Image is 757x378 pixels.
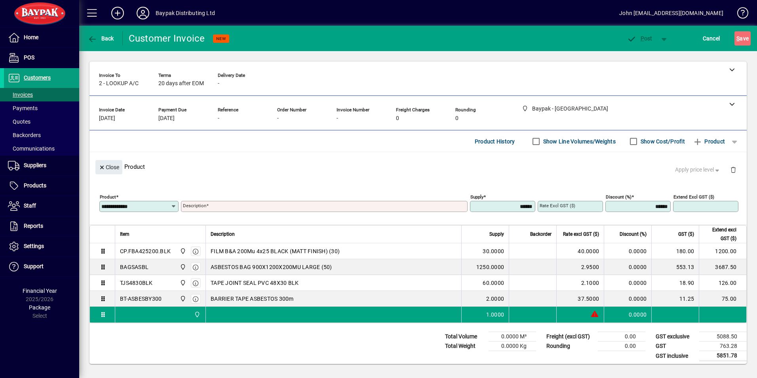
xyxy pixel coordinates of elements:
[211,279,299,287] span: TAPE JOINT SEAL PVC 48X30 BLK
[561,295,599,303] div: 37.5000
[704,225,736,243] span: Extend excl GST ($)
[641,35,644,42] span: P
[4,88,79,101] a: Invoices
[542,137,616,145] label: Show Line Volumes/Weights
[120,295,162,303] div: BT-ASBESBY300
[724,166,743,173] app-page-header-button: Delete
[652,332,699,342] td: GST exclusive
[120,263,148,271] div: BAGSASBL
[4,115,79,128] a: Quotes
[218,115,219,122] span: -
[29,304,50,311] span: Package
[24,74,51,81] span: Customers
[675,166,721,174] span: Apply price level
[4,128,79,142] a: Backorders
[678,230,694,239] span: GST ($)
[87,35,114,42] span: Back
[4,156,79,176] a: Suppliers
[483,279,504,287] span: 60.0000
[486,311,504,319] span: 1.0000
[178,247,187,256] span: Baypak - Onekawa
[652,342,699,351] td: GST
[639,137,685,145] label: Show Cost/Profit
[563,230,599,239] span: Rate excl GST ($)
[4,257,79,277] a: Support
[158,80,204,87] span: 20 days after EOM
[651,275,699,291] td: 18.90
[651,259,699,275] td: 553.13
[441,342,489,351] td: Total Weight
[99,115,115,122] span: [DATE]
[699,259,746,275] td: 3687.50
[699,342,747,351] td: 763.28
[736,35,740,42] span: S
[211,230,235,239] span: Description
[211,295,294,303] span: BARRIER TAPE ASBESTOS 300m
[489,332,536,342] td: 0.0000 M³
[699,291,746,307] td: 75.00
[4,237,79,256] a: Settings
[156,7,215,19] div: Baypak Distributing Ltd
[178,294,187,303] span: Baypak - Onekawa
[89,152,747,181] div: Product
[8,92,33,98] span: Invoices
[699,275,746,291] td: 126.00
[699,243,746,259] td: 1200.00
[4,176,79,196] a: Products
[24,34,38,40] span: Home
[396,115,399,122] span: 0
[183,203,206,208] mat-label: Description
[4,48,79,68] a: POS
[540,203,575,208] mat-label: Rate excl GST ($)
[651,291,699,307] td: 11.25
[703,32,720,45] span: Cancel
[337,115,338,122] span: -
[736,32,749,45] span: ave
[724,160,743,179] button: Delete
[699,332,747,342] td: 5088.50
[604,307,651,323] td: 0.0000
[86,31,116,46] button: Back
[476,263,504,271] span: 1250.0000
[441,332,489,342] td: Total Volume
[99,161,119,174] span: Close
[598,342,645,351] td: 0.00
[178,279,187,287] span: Baypak - Onekawa
[8,105,38,111] span: Payments
[699,351,747,361] td: 5851.78
[652,351,699,361] td: GST inclusive
[604,243,651,259] td: 0.0000
[486,295,504,303] span: 2.0000
[79,31,123,46] app-page-header-button: Back
[673,194,714,200] mat-label: Extend excl GST ($)
[672,163,724,177] button: Apply price level
[530,230,552,239] span: Backorder
[100,194,116,200] mat-label: Product
[4,216,79,236] a: Reports
[542,342,598,351] td: Rounding
[489,230,504,239] span: Supply
[8,132,41,138] span: Backorders
[120,247,171,255] div: CP.FBA425200.BLK
[4,142,79,155] a: Communications
[24,263,44,269] span: Support
[651,243,699,259] td: 180.00
[470,194,483,200] mat-label: Supply
[623,31,656,46] button: Post
[8,118,30,125] span: Quotes
[24,202,36,209] span: Staff
[24,182,46,189] span: Products
[731,2,747,27] a: Knowledge Base
[619,7,723,19] div: John [EMAIL_ADDRESS][DOMAIN_NAME]
[620,230,647,239] span: Discount (%)
[604,259,651,275] td: 0.0000
[24,243,44,249] span: Settings
[178,263,187,271] span: Baypak - Onekawa
[734,31,751,46] button: Save
[216,36,226,41] span: NEW
[561,279,599,287] div: 2.1000
[24,162,46,168] span: Suppliers
[604,291,651,307] td: 0.0000
[4,28,79,48] a: Home
[277,115,279,122] span: -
